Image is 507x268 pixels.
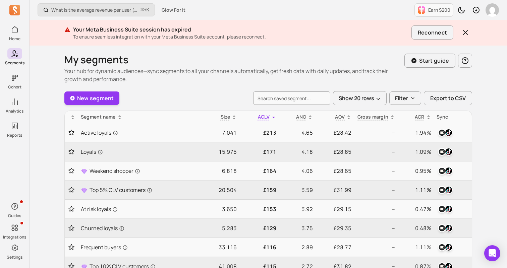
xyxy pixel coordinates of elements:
[415,114,425,120] p: ACR
[445,243,453,251] img: tiktok
[424,91,472,105] button: Export to CSV
[7,255,22,260] p: Settings
[400,148,431,156] p: 1.09%
[411,25,453,40] button: Reconnect
[445,148,453,156] img: tiktok
[395,94,408,102] p: Filter
[81,167,198,175] a: Weekend shopper
[38,3,155,16] button: What is the average revenue per user (ARPU) by cohort?⌘+K
[318,129,351,137] p: £28.42
[203,167,237,175] p: 6,818
[73,25,409,33] p: Your Meta Business Suite session has expired
[400,224,431,232] p: 0.48%
[242,148,276,156] p: £171
[400,129,431,137] p: 1.94%
[67,206,75,212] button: Toggle favorite
[400,205,431,213] p: 0.47%
[282,148,313,156] p: 4.18
[67,129,75,136] button: Toggle favorite
[445,129,453,137] img: tiktok
[242,205,276,213] p: £153
[428,7,450,13] p: Earn $200
[445,186,453,194] img: tiktok
[445,224,453,232] img: tiktok
[242,224,276,232] p: £129
[67,148,75,155] button: Toggle favorite
[81,129,118,137] span: Active loyals
[437,223,454,233] button: klaviyotiktok
[357,186,395,194] p: --
[419,57,449,65] p: Start guide
[8,84,21,90] p: Cohort
[438,148,446,156] img: klaviyo
[318,148,351,156] p: £28.85
[81,186,198,194] a: Top 5% CLV customers
[282,243,313,251] p: 2.89
[81,148,103,156] span: Loyals
[203,129,237,137] p: 7,041
[484,245,500,261] div: Open Intercom Messenger
[455,3,468,17] button: Toggle dark mode
[203,224,237,232] p: 5,283
[81,148,198,156] a: Loyals
[73,33,409,40] p: To ensure seamless integration with your Meta Business Suite account, please reconnect.
[8,213,21,218] p: Guides
[7,200,22,220] button: Guides
[430,94,466,102] span: Export to CSV
[64,54,404,66] h1: My segments
[51,7,138,13] p: What is the average revenue per user (ARPU) by cohort?
[90,186,152,194] span: Top 5% CLV customers
[438,224,446,232] img: klaviyo
[7,133,22,138] p: Reports
[162,7,185,13] span: Glow For It
[64,91,119,105] a: New segment
[438,129,446,137] img: klaviyo
[64,67,404,83] p: Your hub for dynamic audiences—sync segments to all your channels automatically, get fresh data w...
[318,167,351,175] p: £28.65
[318,243,351,251] p: £28.77
[90,167,140,175] span: Weekend shopper
[242,129,276,137] p: £213
[357,243,395,251] p: --
[141,6,149,13] span: +
[445,167,453,175] img: tiktok
[67,167,75,174] button: Toggle favorite
[81,243,198,251] a: Frequent buyers
[414,3,453,17] button: Earn $200
[6,109,23,114] p: Analytics
[445,205,453,213] img: tiktok
[282,167,313,175] p: 4.06
[486,3,499,17] img: avatar
[203,186,237,194] p: 20,504
[335,114,345,120] p: AOV
[437,114,469,120] div: Sync
[437,146,454,157] button: klaviyotiktok
[258,114,270,120] span: ACLV
[221,114,230,120] span: Size
[3,234,26,240] p: Integrations
[242,186,276,194] p: £159
[242,243,276,251] p: £116
[357,129,395,137] p: --
[438,205,446,213] img: klaviyo
[400,186,431,194] p: 1.11%
[242,167,276,175] p: £164
[5,60,24,66] p: Segments
[203,148,237,156] p: 15,975
[67,225,75,231] button: Toggle favorite
[438,186,446,194] img: klaviyo
[81,224,198,232] a: Churned loyals
[282,129,313,137] p: 4.65
[437,127,454,138] button: klaviyotiktok
[282,224,313,232] p: 3.75
[282,205,313,213] p: 3.92
[400,243,431,251] p: 1.11%
[333,91,387,105] button: Show 20 rows
[437,204,454,214] button: klaviyotiktok
[81,224,124,232] span: Churned loyals
[147,7,149,13] kbd: K
[81,114,198,120] div: Segment name
[437,165,454,176] button: klaviyotiktok
[253,91,330,105] input: search
[67,187,75,193] button: Toggle favorite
